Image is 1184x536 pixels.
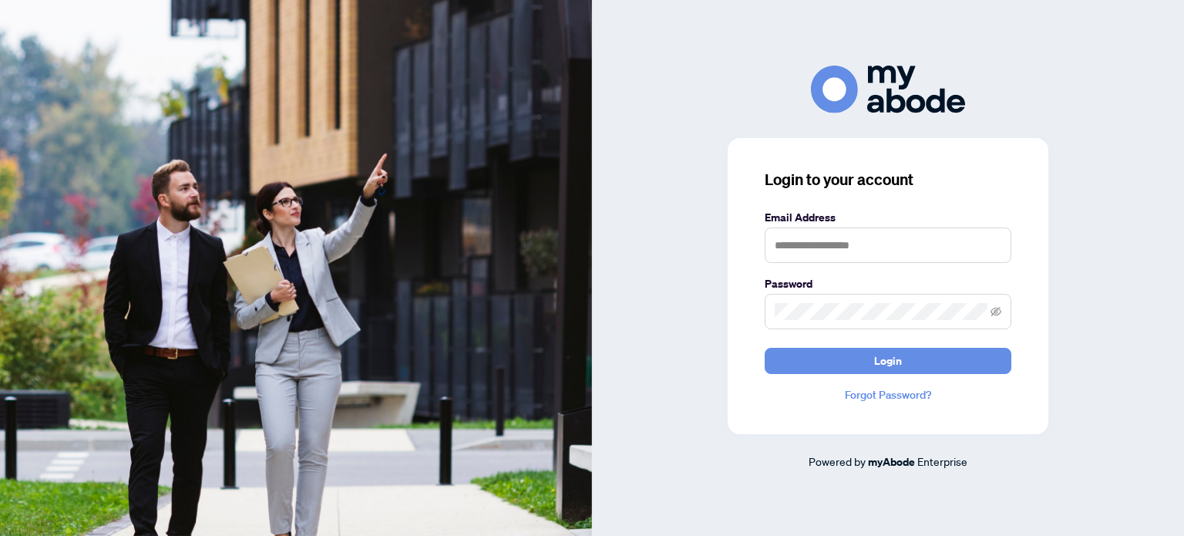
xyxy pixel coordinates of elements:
[765,169,1011,190] h3: Login to your account
[765,275,1011,292] label: Password
[991,306,1001,317] span: eye-invisible
[765,348,1011,374] button: Login
[874,349,902,373] span: Login
[811,66,965,113] img: ma-logo
[809,454,866,468] span: Powered by
[765,209,1011,226] label: Email Address
[917,454,967,468] span: Enterprise
[765,386,1011,403] a: Forgot Password?
[868,453,915,470] a: myAbode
